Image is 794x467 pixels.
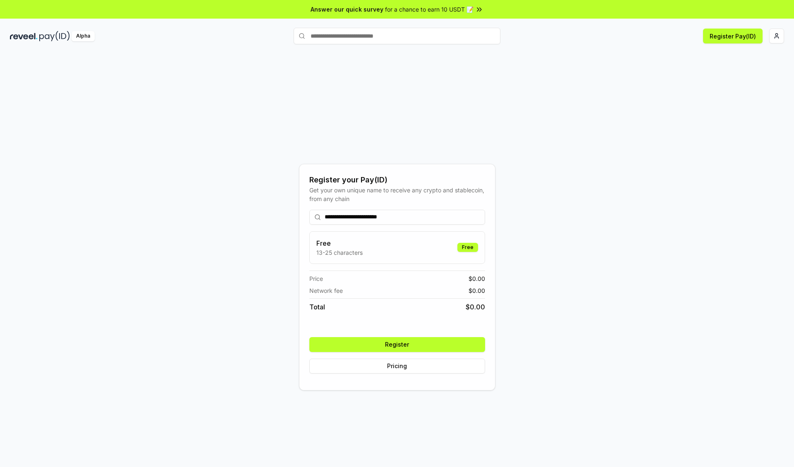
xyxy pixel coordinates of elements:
[466,302,485,312] span: $ 0.00
[309,274,323,283] span: Price
[309,359,485,374] button: Pricing
[309,337,485,352] button: Register
[316,248,363,257] p: 13-25 characters
[703,29,763,43] button: Register Pay(ID)
[311,5,383,14] span: Answer our quick survey
[72,31,95,41] div: Alpha
[309,302,325,312] span: Total
[469,274,485,283] span: $ 0.00
[385,5,474,14] span: for a chance to earn 10 USDT 📝
[10,31,38,41] img: reveel_dark
[457,243,478,252] div: Free
[309,186,485,203] div: Get your own unique name to receive any crypto and stablecoin, from any chain
[309,174,485,186] div: Register your Pay(ID)
[469,286,485,295] span: $ 0.00
[316,238,363,248] h3: Free
[309,286,343,295] span: Network fee
[39,31,70,41] img: pay_id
